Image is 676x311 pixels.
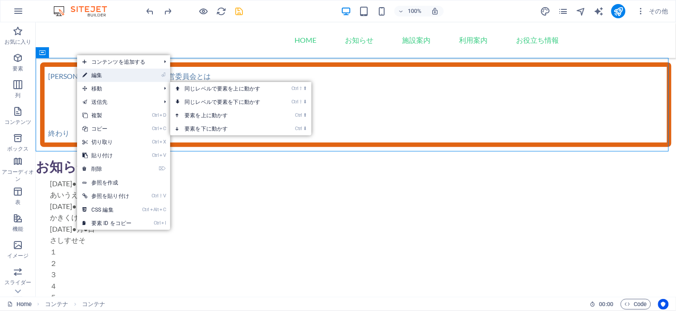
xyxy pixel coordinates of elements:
[599,299,613,310] span: 00 00
[217,6,227,16] i: ページのリロード
[142,207,149,213] i: Ctrl
[15,199,20,206] p: 表
[540,6,551,16] button: design
[299,86,302,91] i: ⇧
[145,6,156,16] button: undo
[7,145,29,152] p: ボックス
[145,6,156,16] i: 元に戻す: 要素を移動 (Ctrl+Z)
[431,7,439,15] i: サイズ変更時に、選択した端末にあわせてズームレベルを自動調整します。
[291,99,299,105] i: Ctrl
[152,126,159,131] i: Ctrl
[154,220,161,226] i: Ctrl
[303,126,307,131] i: ⬇
[77,203,137,217] a: CtrlAltCCSS 編集
[45,299,68,310] span: クリックして選択し、ダブルクリックして編集します
[594,6,604,16] i: AI Writer
[234,6,245,16] button: save
[163,193,166,199] i: V
[614,6,624,16] i: 公開
[15,92,20,99] p: 列
[611,4,626,18] button: publish
[152,193,159,199] i: Ctrl
[303,112,307,118] i: ⬆
[303,86,307,91] i: ⬆
[160,126,166,131] i: C
[4,279,32,286] p: スライダー
[163,6,173,16] button: redo
[160,112,166,118] i: D
[77,82,157,95] span: 移動
[77,149,137,162] a: CtrlV貼り付け
[621,299,651,310] button: Code
[576,6,586,16] i: ナビゲータ
[625,299,647,310] span: Code
[82,299,105,310] span: クリックして選択し、ダブルクリックして編集します
[170,82,278,95] a: Ctrl⇧⬆同じレベルで要素を上に動かす
[408,6,422,16] h6: 100%
[152,139,159,145] i: Ctrl
[558,6,569,16] i: ページ (Ctrl+Alt+S)
[558,6,569,16] button: pages
[606,301,607,307] span: :
[291,86,299,91] i: Ctrl
[658,299,669,310] button: Usercentrics
[160,152,166,158] i: V
[163,6,173,16] i: やり直し: 切り取り (Ctrl+Y、⌘+Y)
[45,299,106,310] nav: breadcrumb
[303,99,307,105] i: ⬇
[541,6,551,16] i: デザイン (Ctrl+Alt+Y)
[160,207,166,213] i: C
[299,99,302,105] i: ⇧
[77,176,170,189] a: 参照を作成
[77,135,137,149] a: CtrlX切り取り
[576,6,586,16] button: navigator
[159,166,166,172] i: ⌦
[77,162,137,176] a: ⌦削除
[77,189,137,203] a: Ctrl⇧V参照を貼り付け
[170,95,278,109] a: Ctrl⇧⬇同じレベルで要素を下に動かす
[594,6,604,16] button: text_generator
[7,299,32,310] a: クリックして選択をキャンセルし、ダブルクリックしてページを開きます
[170,109,278,122] a: Ctrl⬆要素を上に動かす
[170,122,278,135] a: Ctrl⬇要素を下に動かす
[12,65,23,72] p: 要素
[234,6,245,16] i: 保存 (Ctrl+S)
[4,119,32,126] p: コンテンツ
[51,6,118,16] img: Editor Logo
[295,126,302,131] i: Ctrl
[77,217,137,230] a: CtrlI要素 ID をコピー
[152,112,159,118] i: Ctrl
[12,225,23,233] p: 機能
[295,112,302,118] i: Ctrl
[216,6,227,16] button: reload
[633,4,672,18] button: その他
[77,55,157,69] span: コンテンツを追加する
[160,139,166,145] i: X
[394,6,426,16] button: 100%
[7,252,29,259] p: イメージ
[152,152,159,158] i: Ctrl
[162,220,166,226] i: I
[150,207,159,213] i: Alt
[4,38,32,45] p: お気に入り
[161,72,166,78] i: ⏎
[77,95,157,109] a: 送信先
[77,69,137,82] a: ⏎編集
[77,122,137,135] a: CtrlCコピー
[636,7,668,16] span: その他
[590,299,614,310] h6: セッション時間
[77,109,137,122] a: CtrlD複製
[160,193,162,199] i: ⇧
